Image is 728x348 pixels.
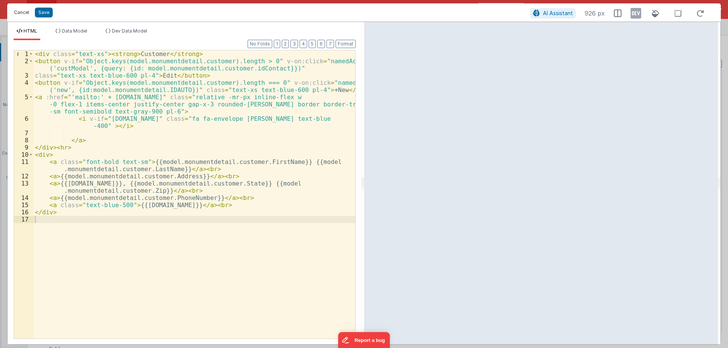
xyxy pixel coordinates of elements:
[530,8,576,18] button: AI Assistant
[274,40,280,48] button: 1
[14,130,33,137] div: 7
[14,94,33,115] div: 5
[14,194,33,201] div: 14
[10,7,33,18] button: Cancel
[543,10,573,16] span: AI Assistant
[14,50,33,58] div: 1
[248,40,272,48] button: No Folds
[14,216,33,223] div: 17
[14,173,33,180] div: 12
[14,151,33,158] div: 10
[14,201,33,209] div: 15
[309,40,316,48] button: 5
[326,40,334,48] button: 7
[35,8,53,17] button: Save
[14,144,33,151] div: 9
[14,158,33,173] div: 11
[282,40,289,48] button: 2
[14,58,33,72] div: 2
[14,72,33,79] div: 3
[14,137,33,144] div: 8
[290,40,298,48] button: 3
[14,209,33,216] div: 16
[585,9,605,18] span: 926 px
[14,79,33,94] div: 4
[62,28,87,34] span: Data Model
[317,40,325,48] button: 6
[112,28,147,34] span: Dev Data Model
[338,332,390,348] iframe: Marker.io feedback button
[24,28,37,34] span: HTML
[336,40,356,48] button: Format
[14,115,33,130] div: 6
[300,40,307,48] button: 4
[14,180,33,194] div: 13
